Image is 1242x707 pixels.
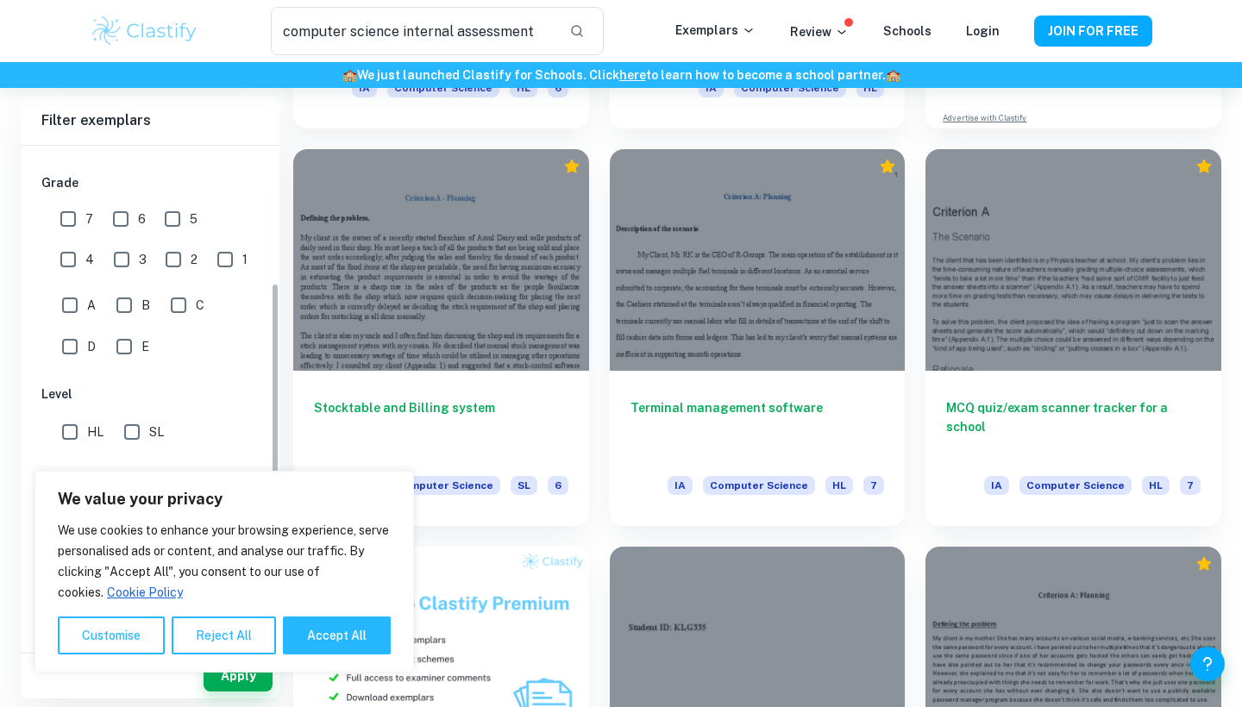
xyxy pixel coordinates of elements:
a: Stocktable and Billing systemIAComputer ScienceSL6 [293,149,589,526]
span: 🏫 [886,68,900,82]
span: SL [149,422,164,441]
span: B [141,296,150,315]
span: 🏫 [342,68,357,82]
h6: MCQ quiz/exam scanner tracker for a school [946,398,1201,455]
p: We use cookies to enhance your browsing experience, serve personalised ads or content, and analys... [58,520,391,603]
a: Cookie Policy [106,585,184,600]
a: Terminal management softwareIAComputer ScienceHL7 [610,149,906,526]
div: We value your privacy [34,471,414,673]
span: 2 [191,250,198,269]
span: 6 [138,210,146,228]
button: Help and Feedback [1190,647,1225,681]
span: HL [87,422,103,441]
h6: Stocktable and Billing system [314,398,568,455]
input: Search for any exemplars... [271,7,555,55]
div: Premium [1195,555,1213,572]
span: HL [825,476,853,495]
span: 7 [1180,476,1201,495]
div: Premium [1195,158,1213,175]
span: 7 [85,210,93,228]
div: Premium [563,158,580,175]
h6: We just launched Clastify for Schools. Click to learn how to become a school partner. [3,66,1239,84]
a: here [619,68,646,82]
img: Clastify logo [90,14,199,48]
h6: Session [41,470,259,489]
span: SL [511,476,537,495]
span: 7 [863,476,884,495]
h6: Level [41,385,259,404]
div: Premium [879,158,896,175]
p: We value your privacy [58,489,391,510]
button: Accept All [283,616,391,654]
h6: Grade [41,173,259,192]
span: A [87,296,96,315]
p: Exemplars [675,21,756,40]
button: Customise [58,616,165,654]
h6: Filter exemplars [21,97,279,145]
span: HL [1142,476,1170,495]
a: MCQ quiz/exam scanner tracker for a schoolIAComputer ScienceHL7 [925,149,1221,526]
span: 5 [190,210,198,228]
a: Schools [883,24,931,38]
span: IA [984,476,1009,495]
button: JOIN FOR FREE [1034,16,1152,47]
span: 3 [139,250,147,269]
span: IA [668,476,693,495]
span: 4 [85,250,94,269]
span: C [196,296,204,315]
h6: Terminal management software [630,398,885,455]
span: D [87,337,96,356]
a: Login [966,24,1000,38]
span: Computer Science [1019,476,1132,495]
a: Advertise with Clastify [943,112,1026,124]
span: 6 [548,476,568,495]
button: Apply [204,660,273,691]
p: Review [790,22,849,41]
span: 1 [242,250,248,269]
button: Reject All [172,616,276,654]
span: Computer Science [703,476,815,495]
span: E [141,337,149,356]
span: Computer Science [388,476,500,495]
